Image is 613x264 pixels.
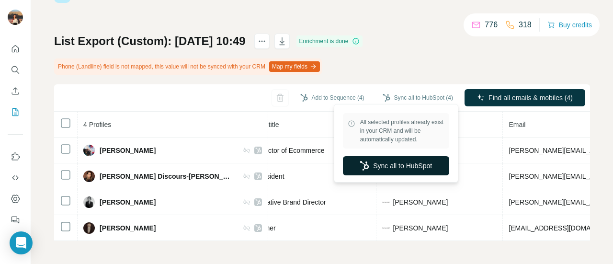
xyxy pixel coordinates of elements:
button: Quick start [8,40,23,57]
button: Add to Sequence (4) [294,91,371,105]
button: Enrich CSV [8,82,23,100]
span: [PERSON_NAME] [393,223,448,233]
button: Sync all to HubSpot (4) [376,91,460,105]
button: Feedback [8,211,23,229]
button: Find all emails & mobiles (4) [465,89,585,106]
span: [PERSON_NAME] Discours-[PERSON_NAME] [100,172,233,181]
div: Open Intercom Messenger [10,231,33,254]
img: Avatar [8,10,23,25]
img: Avatar [83,145,95,156]
span: Job title [256,121,279,128]
button: Buy credits [547,18,592,32]
span: President [256,172,284,180]
span: Owner [256,224,275,232]
img: Avatar [83,196,95,208]
span: Find all emails & mobiles (4) [488,93,573,103]
button: Use Surfe API [8,169,23,186]
button: My lists [8,103,23,121]
span: [PERSON_NAME] [393,197,448,207]
div: Enrichment is done [296,35,363,47]
button: Sync all to HubSpot [343,156,449,175]
span: Director of Ecommerce [256,147,324,154]
img: Avatar [83,222,95,234]
h1: List Export (Custom): [DATE] 10:49 [54,34,246,49]
button: Search [8,61,23,79]
span: Creative Brand Director [256,198,326,206]
img: company-logo [382,198,390,206]
span: [PERSON_NAME] [100,197,156,207]
p: 776 [485,19,498,31]
div: Phone (Landline) field is not mapped, this value will not be synced with your CRM [54,58,322,75]
img: Avatar [83,171,95,182]
span: All selected profiles already exist in your CRM and will be automatically updated. [360,118,444,144]
span: 4 Profiles [83,121,111,128]
button: actions [254,34,270,49]
button: Use Surfe on LinkedIn [8,148,23,165]
span: [PERSON_NAME] [100,146,156,155]
span: [PERSON_NAME] [100,223,156,233]
p: 318 [519,19,532,31]
span: Email [509,121,525,128]
button: Dashboard [8,190,23,207]
img: company-logo [382,224,390,232]
button: Map my fields [269,61,320,72]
